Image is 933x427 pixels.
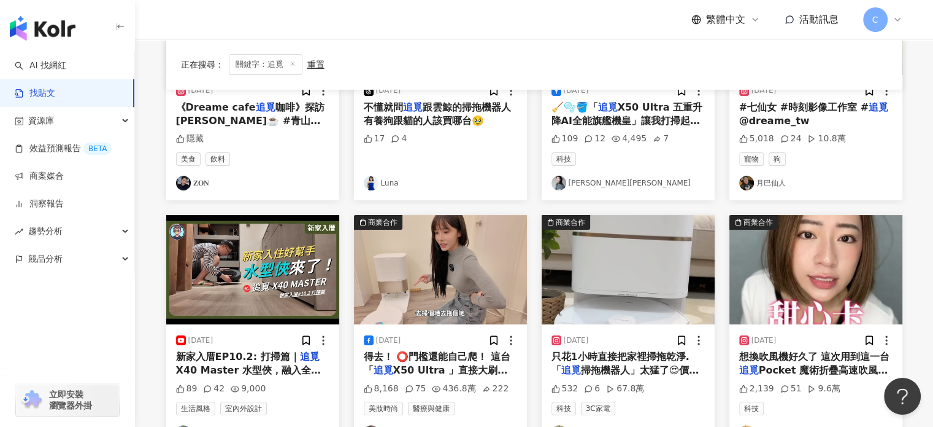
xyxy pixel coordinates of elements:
[15,60,66,72] a: searchAI 找網紅
[376,335,401,346] div: [DATE]
[181,60,224,69] span: 正在搜尋 ：
[564,335,589,346] div: [DATE]
[780,383,802,395] div: 51
[729,215,902,324] img: post-image
[15,143,112,155] a: 效益預測報告BETA
[751,335,777,346] div: [DATE]
[561,364,581,376] mark: 追覓
[176,101,256,113] span: 《Dreame cafe
[884,378,921,415] iframe: Help Scout Beacon - Open
[743,216,773,229] div: 商業合作
[739,383,774,395] div: 2,139
[28,107,54,135] span: 資源庫
[653,133,669,145] div: 7
[551,176,705,190] a: KOL Avatar[PERSON_NAME][PERSON_NAME]
[739,176,754,190] img: KOL Avatar
[307,60,324,69] div: 重置
[432,383,475,395] div: 436.8萬
[15,170,64,182] a: 商案媒合
[780,133,802,145] div: 24
[176,133,204,145] div: 隱藏
[28,217,63,245] span: 趨勢分析
[368,216,397,229] div: 商業合作
[374,364,393,376] mark: 追覓
[354,215,527,324] button: 商業合作
[256,101,275,113] mark: 追覓
[403,101,423,113] mark: 追覓
[584,383,600,395] div: 6
[551,152,576,166] span: 科技
[739,364,759,376] mark: 追覓
[176,402,215,415] span: 生活風格
[176,176,329,190] a: KOL Avatar𝐙𝐎𝐍
[551,364,703,404] span: 掃拖機器人」太猛了😍價錢還超便宜 CP值爆高！ 購買連結👉[URL][DOMAIN_NAME] ❤️
[49,389,92,411] span: 立即安裝 瀏覽器外掛
[564,85,589,96] div: [DATE]
[405,383,426,395] div: 75
[176,152,201,166] span: 美食
[10,16,75,41] img: logo
[16,383,119,417] a: chrome extension立即安裝 瀏覽器外掛
[15,227,23,236] span: rise
[364,176,517,190] a: KOL AvatarLuna
[739,115,810,127] span: @dreame_tw
[28,245,63,273] span: 競品分析
[739,351,890,362] span: 想換吹風機好久了 這次用到這一台
[408,402,455,415] span: 醫療與健康
[205,152,230,166] span: 飲料
[364,351,510,376] span: 得去！ ⭕️門檻還能自己爬！ 這台 「
[739,402,764,415] span: 科技
[482,383,509,395] div: 222
[176,176,191,190] img: KOL Avatar
[606,383,644,395] div: 67.8萬
[166,215,339,324] img: post-image
[542,215,715,324] button: 商業合作
[15,198,64,210] a: 洞察報告
[376,85,401,96] div: [DATE]
[551,101,598,113] span: 🧹🫧🪣「
[300,351,320,362] mark: 追覓
[551,402,576,415] span: 科技
[364,383,399,395] div: 8,168
[807,133,845,145] div: 10.8萬
[364,133,385,145] div: 17
[739,176,893,190] a: KOL Avatar月巴仙人
[872,13,878,26] span: C
[739,101,869,113] span: #七仙女 #時刻影像工作室 #
[15,87,55,100] a: 找貼文
[229,54,302,75] span: 關鍵字：追覓
[706,13,745,26] span: 繁體中文
[799,14,839,25] span: 活動訊息
[176,351,300,362] span: 新家入厝EP10.2: 打掃篇｜
[581,402,615,415] span: 3C家電
[354,215,527,324] img: post-image
[542,215,715,324] img: post-image
[188,335,213,346] div: [DATE]
[364,101,403,113] span: 不懂就問
[391,133,407,145] div: 4
[739,152,764,166] span: 寵物
[769,152,786,166] span: 狗
[364,101,511,127] span: 跟雲鯨的掃拖機器人 有養狗跟貓的人該買哪台🥹
[556,216,585,229] div: 商業合作
[598,101,618,113] mark: 追覓
[364,402,403,415] span: 美妝時尚
[176,383,198,395] div: 89
[751,85,777,96] div: [DATE]
[869,101,888,113] mark: 追覓
[188,85,213,96] div: [DATE]
[551,176,566,190] img: KOL Avatar
[551,101,703,154] span: X50 Ultra 五重升降AI全能旗艦機皇」讓我打掃起來如虎添翼!!🧹「打掃」對我來說是一件很療癒的事情，而遇到了 「
[551,383,578,395] div: 532
[612,133,647,145] div: 4,495
[364,176,378,190] img: KOL Avatar
[729,215,902,324] button: 商業合作
[220,402,267,415] span: 室內外設計
[739,133,774,145] div: 5,018
[176,101,324,141] span: 咖啡》探訪[PERSON_NAME]☕️ #青山[PERSON_NAME] #咖啡日常
[176,364,323,417] span: X40 Master 水型俠，融入全室裝潢，打造智能居家清潔體驗新家入住倒數！告別手動清潔，迎接智能居家生活✨ 這次入手了
[807,383,840,395] div: 9.6萬
[20,390,44,410] img: chrome extension
[584,133,605,145] div: 12
[203,383,225,395] div: 42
